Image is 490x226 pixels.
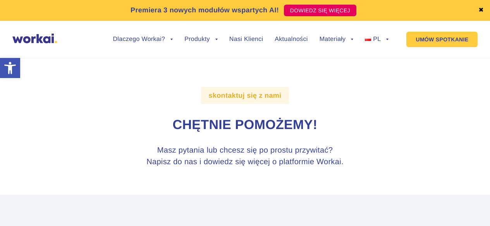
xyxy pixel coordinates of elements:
a: UMÓW SPOTKANIE [406,32,478,47]
a: Aktualności [275,36,308,42]
p: Premiera 3 nowych modułów wspartych AI! [131,5,279,15]
a: DOWIEDZ SIĘ WIĘCEJ [284,5,356,16]
label: skontaktuj się z nami [201,87,289,104]
a: Nasi Klienci [229,36,263,42]
a: ✖ [478,7,484,14]
a: Produkty [184,36,218,42]
h1: Chętnie pomożemy! [30,116,460,134]
a: Dlaczego Workai? [113,36,173,42]
span: PL [373,36,381,42]
a: Materiały [320,36,354,42]
h3: Masz pytania lub chcesz się po prostu przywitać? Napisz do nas i dowiedz się więcej o platformie ... [100,144,390,168]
